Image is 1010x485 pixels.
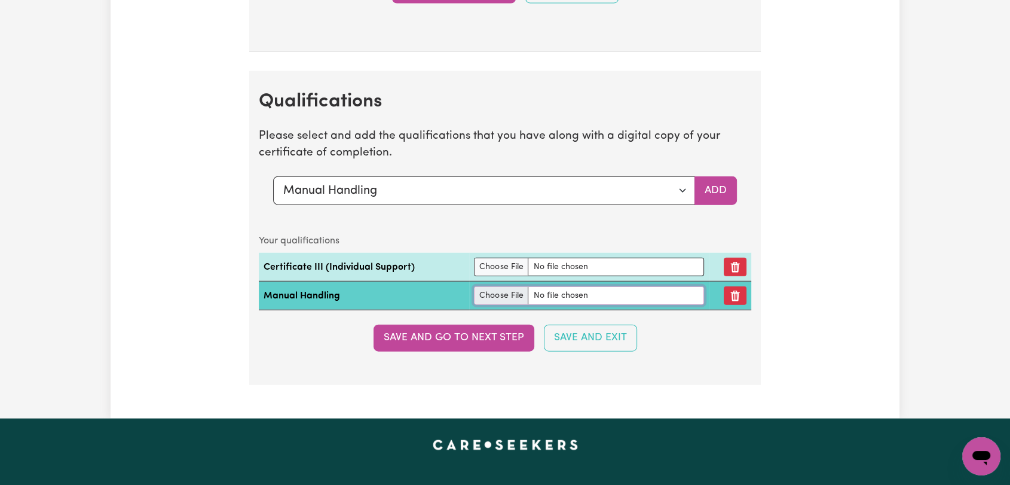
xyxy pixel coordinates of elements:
iframe: Button to launch messaging window [962,437,1000,475]
h2: Qualifications [259,90,751,113]
td: Manual Handling [259,282,469,310]
a: Careseekers home page [433,440,578,450]
td: Certificate III (Individual Support) [259,253,469,282]
caption: Your qualifications [259,229,751,253]
p: Please select and add the qualifications that you have along with a digital copy of your certific... [259,128,751,163]
button: Add selected qualification [694,176,737,205]
button: Remove qualification [724,286,746,305]
button: Remove qualification [724,258,746,276]
button: Save and go to next step [374,325,534,351]
button: Save and Exit [544,325,637,351]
